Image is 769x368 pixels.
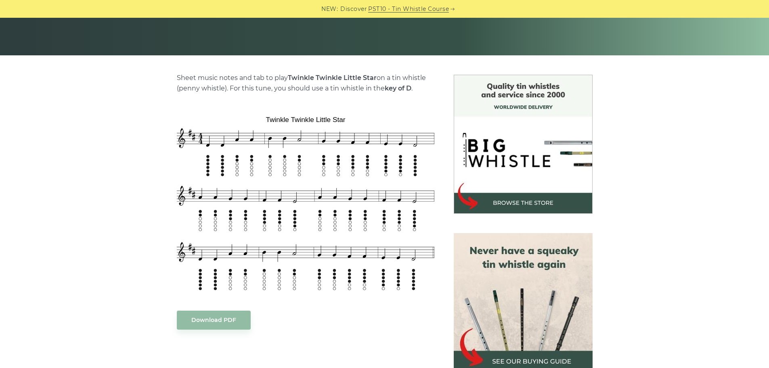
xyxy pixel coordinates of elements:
[368,4,449,14] a: PST10 - Tin Whistle Course
[177,73,434,94] p: Sheet music notes and tab to play on a tin whistle (penny whistle). For this tune, you should use...
[340,4,367,14] span: Discover
[177,110,434,294] img: Twinkle Twinkle Little Star Tin Whistle Tab & Sheet Music
[288,74,377,82] strong: Twinkle Twinkle Little Star
[177,311,251,330] a: Download PDF
[385,84,411,92] strong: key of D
[454,75,593,214] img: BigWhistle Tin Whistle Store
[321,4,338,14] span: NEW:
